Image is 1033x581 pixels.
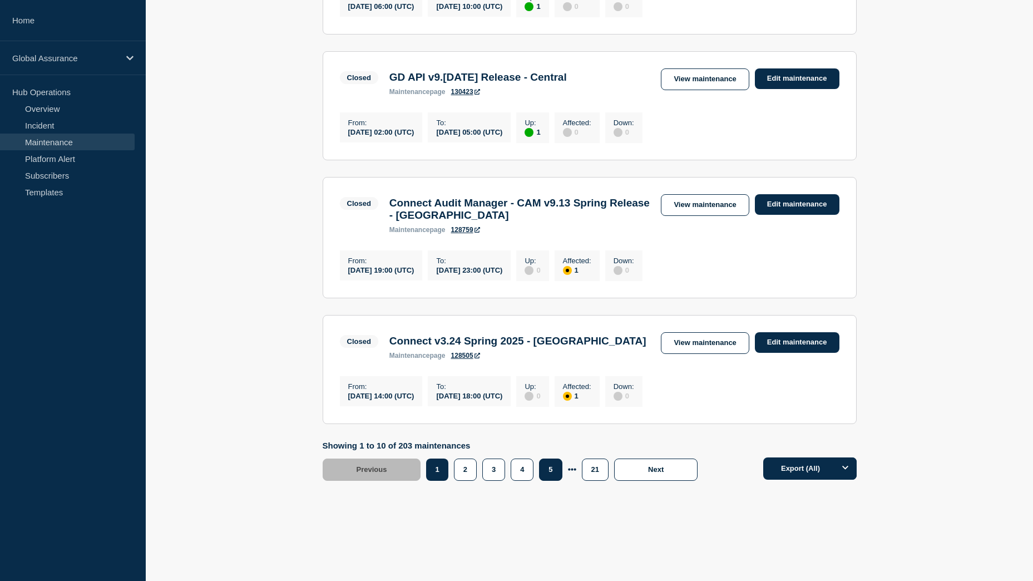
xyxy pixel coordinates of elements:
p: Down : [614,257,634,265]
button: 4 [511,459,533,481]
span: maintenance [389,352,430,360]
button: 1 [426,459,448,481]
p: To : [436,119,502,127]
div: up [525,128,533,137]
button: Options [834,457,857,480]
div: 0 [614,391,634,401]
div: 1 [525,1,540,11]
div: Closed [347,337,371,346]
span: maintenance [389,226,430,234]
div: [DATE] 05:00 (UTC) [436,127,502,136]
p: Affected : [563,382,591,391]
p: Up : [525,119,540,127]
div: disabled [525,266,533,275]
a: Edit maintenance [755,194,839,215]
div: [DATE] 10:00 (UTC) [436,1,502,11]
div: affected [563,266,572,275]
p: From : [348,382,414,391]
a: View maintenance [661,68,749,90]
p: To : [436,382,502,391]
div: disabled [614,266,622,275]
div: [DATE] 23:00 (UTC) [436,265,502,274]
div: affected [563,392,572,401]
button: 3 [482,459,505,481]
div: [DATE] 14:00 (UTC) [348,391,414,400]
div: disabled [614,2,622,11]
span: Previous [357,465,387,474]
button: Next [614,459,698,481]
p: page [389,88,446,96]
div: [DATE] 18:00 (UTC) [436,391,502,400]
a: 128505 [451,352,480,360]
div: 0 [525,265,540,275]
div: disabled [563,128,572,137]
div: [DATE] 06:00 (UTC) [348,1,414,11]
button: 21 [582,459,609,481]
div: disabled [614,392,622,401]
p: Showing 1 to 10 of 203 maintenances [323,441,704,450]
p: Up : [525,382,540,391]
p: page [389,226,446,234]
a: Edit maintenance [755,332,839,353]
h3: GD API v9.[DATE] Release - Central [389,71,567,83]
a: 128759 [451,226,480,234]
button: Previous [323,459,421,481]
p: Affected : [563,257,591,265]
div: Closed [347,199,371,208]
div: 0 [614,265,634,275]
span: Next [648,465,664,474]
a: 130423 [451,88,480,96]
div: 0 [563,1,591,11]
div: 0 [614,1,634,11]
p: Affected : [563,119,591,127]
p: To : [436,257,502,265]
div: disabled [563,2,572,11]
span: maintenance [389,88,430,96]
button: Export (All) [763,457,857,480]
p: From : [348,257,414,265]
div: 0 [563,127,591,137]
p: page [389,352,446,360]
div: 1 [563,265,591,275]
div: [DATE] 02:00 (UTC) [348,127,414,136]
p: Up : [525,257,540,265]
p: From : [348,119,414,127]
a: Edit maintenance [755,68,839,89]
h3: Connect v3.24 Spring 2025 - [GEOGRAPHIC_DATA] [389,335,646,347]
h3: Connect Audit Manager - CAM v9.13 Spring Release - [GEOGRAPHIC_DATA] [389,197,650,221]
div: Closed [347,73,371,82]
div: [DATE] 19:00 (UTC) [348,265,414,274]
div: disabled [614,128,622,137]
div: 1 [563,391,591,401]
p: Down : [614,382,634,391]
a: View maintenance [661,332,749,354]
div: 0 [525,391,540,401]
div: up [525,2,533,11]
p: Global Assurance [12,53,119,63]
div: 0 [614,127,634,137]
a: View maintenance [661,194,749,216]
p: Down : [614,119,634,127]
button: 5 [539,459,562,481]
div: disabled [525,392,533,401]
button: 2 [454,459,477,481]
div: 1 [525,127,540,137]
